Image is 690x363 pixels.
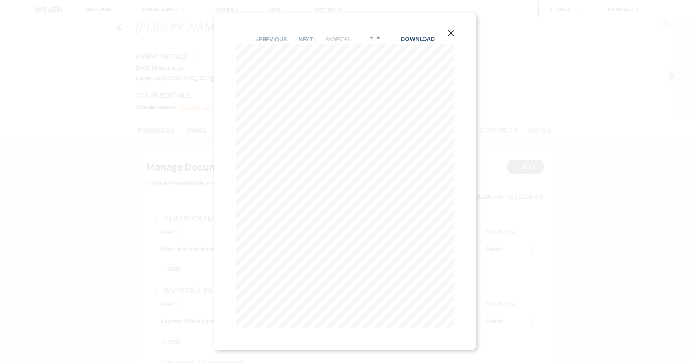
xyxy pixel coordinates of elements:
[298,37,317,43] button: Next
[255,37,287,43] button: Previous
[375,35,381,41] button: +
[369,35,375,41] button: -
[401,35,435,43] a: Download
[326,35,349,44] p: Page 1 of 1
